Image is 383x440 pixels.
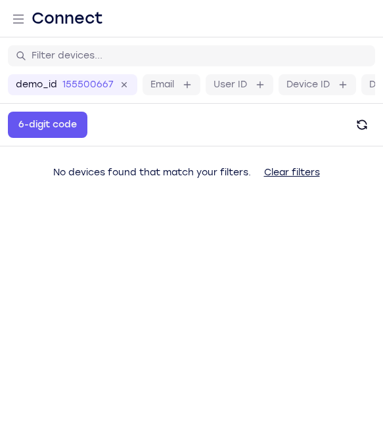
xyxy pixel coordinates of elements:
label: Device ID [286,78,330,91]
button: Refresh [349,112,375,138]
input: Filter devices... [32,49,367,62]
h1: Connect [32,8,103,29]
label: Email [150,78,174,91]
label: User ID [214,78,247,91]
button: 6-digit code [8,112,87,138]
label: demo_id [16,78,57,91]
span: No devices found that match your filters. [53,167,251,178]
button: Clear filters [254,160,330,186]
